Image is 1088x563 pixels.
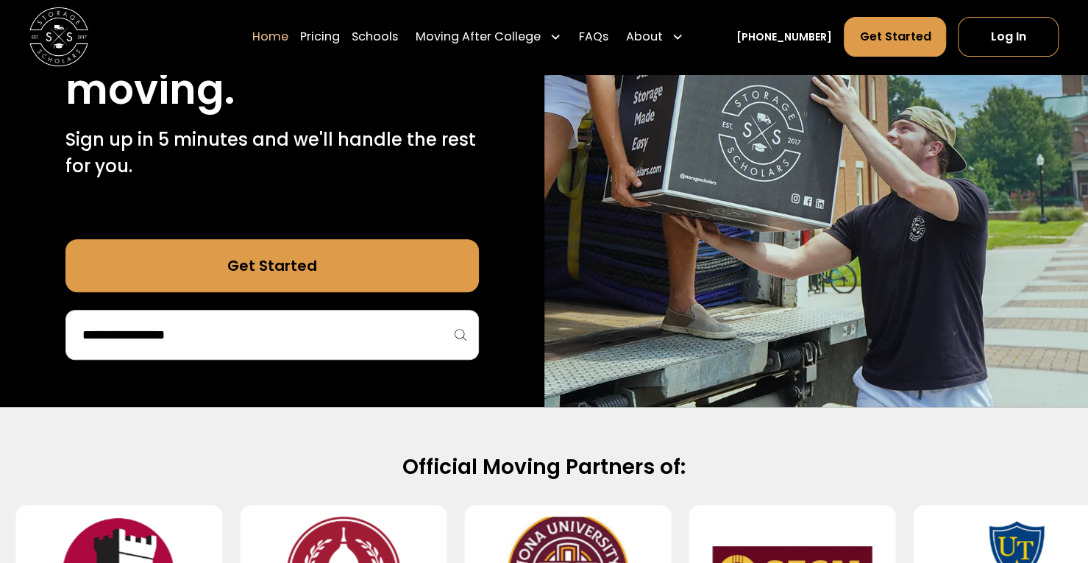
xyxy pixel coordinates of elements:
h2: Official Moving Partners of: [71,454,1016,481]
div: About [620,16,689,57]
a: Get Started [844,17,946,57]
img: Storage Scholars main logo [29,7,88,66]
a: [PHONE_NUMBER] [736,29,832,45]
div: Moving After College [416,28,541,46]
a: Home [252,16,288,57]
div: About [626,28,663,46]
a: Pricing [300,16,340,57]
a: Log In [958,17,1058,57]
p: Sign up in 5 minutes and we'll handle the rest for you. [65,127,479,180]
a: FAQs [579,16,608,57]
a: Get Started [65,239,479,292]
a: Schools [352,16,398,57]
div: Moving After College [410,16,567,57]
